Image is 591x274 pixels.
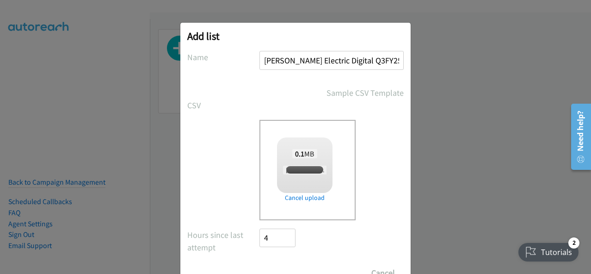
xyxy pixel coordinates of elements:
a: Cancel upload [277,193,332,203]
iframe: Resource Center [565,100,591,174]
strong: 0.1 [295,149,304,158]
span: MB [292,149,317,158]
label: Name [187,51,259,63]
a: Sample CSV Template [326,87,404,99]
label: CSV [187,99,259,112]
label: Hours since last attempt [187,229,259,254]
span: [PERSON_NAME] + [PERSON_NAME] Electric Digital Q3FY25 RM AirSeT CS.csv [283,166,479,174]
iframe: Checklist [513,234,584,267]
h2: Add list [187,30,404,43]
